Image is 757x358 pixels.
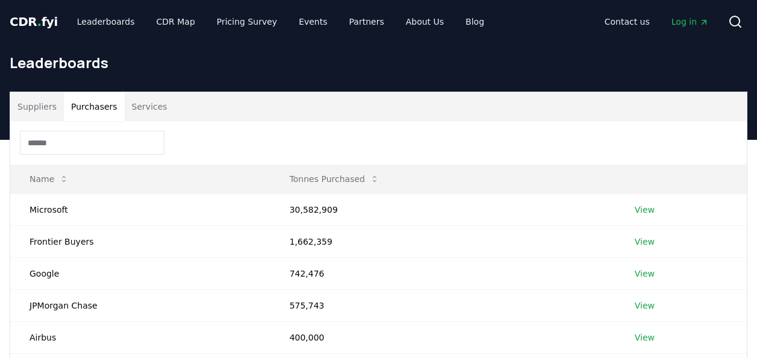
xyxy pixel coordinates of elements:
span: CDR fyi [10,14,58,29]
button: Purchasers [64,92,125,121]
a: View [635,268,655,280]
a: View [635,236,655,248]
span: Log in [671,16,709,28]
a: CDR.fyi [10,13,58,30]
button: Name [20,167,78,191]
a: About Us [396,11,453,33]
button: Tonnes Purchased [280,167,389,191]
h1: Leaderboards [10,53,747,72]
td: 30,582,909 [270,193,615,225]
a: Leaderboards [67,11,145,33]
a: View [635,331,655,344]
a: Contact us [595,11,659,33]
td: Google [10,257,270,289]
td: Frontier Buyers [10,225,270,257]
nav: Main [67,11,494,33]
button: Services [125,92,175,121]
button: Suppliers [10,92,64,121]
a: Pricing Survey [207,11,287,33]
td: 1,662,359 [270,225,615,257]
span: . [37,14,42,29]
td: 742,476 [270,257,615,289]
a: View [635,300,655,312]
a: Events [289,11,337,33]
td: Airbus [10,321,270,353]
td: 400,000 [270,321,615,353]
nav: Main [595,11,718,33]
a: CDR Map [147,11,205,33]
a: Blog [456,11,494,33]
td: 575,743 [270,289,615,321]
a: Partners [340,11,394,33]
a: Log in [662,11,718,33]
td: Microsoft [10,193,270,225]
a: View [635,204,655,216]
td: JPMorgan Chase [10,289,270,321]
